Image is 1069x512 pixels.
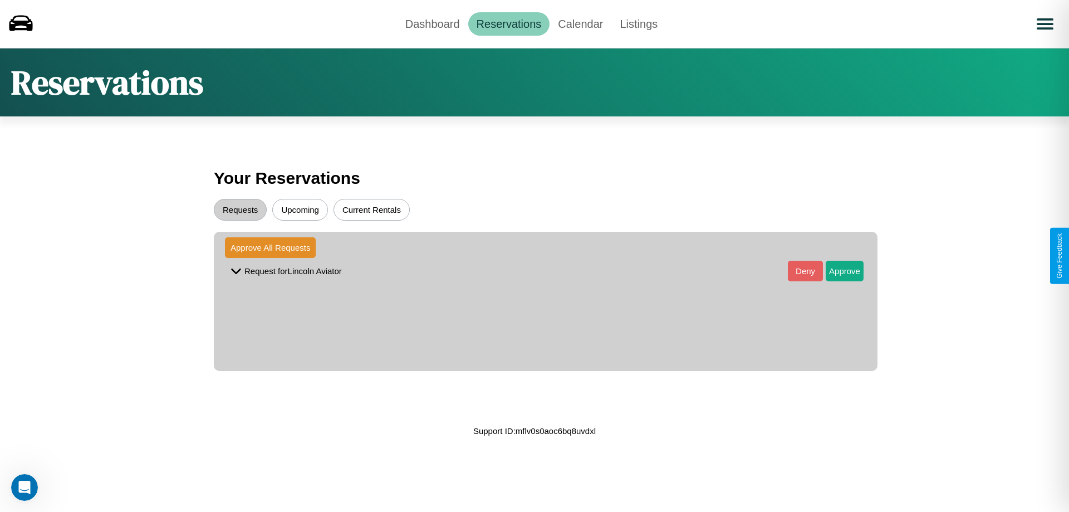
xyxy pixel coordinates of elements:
button: Requests [214,199,267,221]
h3: Your Reservations [214,163,855,193]
button: Approve [826,261,864,281]
button: Open menu [1029,8,1061,40]
a: Reservations [468,12,550,36]
a: Calendar [550,12,611,36]
button: Deny [788,261,823,281]
h1: Reservations [11,60,203,105]
button: Current Rentals [334,199,410,221]
a: Listings [611,12,666,36]
button: Upcoming [272,199,328,221]
iframe: Intercom live chat [11,474,38,501]
div: Give Feedback [1056,233,1063,279]
a: Dashboard [397,12,468,36]
button: Approve All Requests [225,237,316,258]
p: Support ID: mflv0s0aoc6bq8uvdxl [473,423,596,438]
p: Request for Lincoln Aviator [244,264,342,279]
